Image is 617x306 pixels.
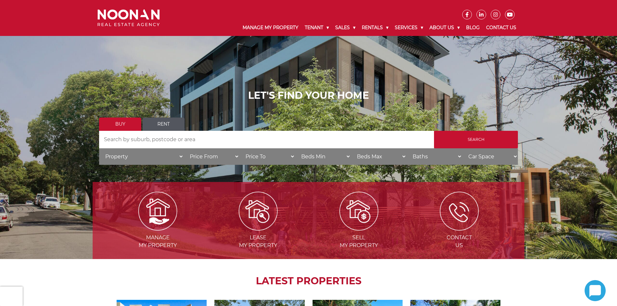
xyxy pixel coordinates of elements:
a: Tenant [302,19,332,36]
span: Sell my Property [309,234,408,249]
a: Manage my Property Managemy Property [108,208,207,248]
h1: LET'S FIND YOUR HOME [99,90,518,101]
a: Sales [332,19,359,36]
img: Manage my Property [138,192,177,231]
a: Rent [143,118,185,131]
a: ICONS ContactUs [410,208,509,248]
a: Sell my property Sellmy Property [309,208,408,248]
h2: LATEST PROPERTIES [109,275,508,287]
span: Lease my Property [209,234,308,249]
span: Manage my Property [108,234,207,249]
a: Manage My Property [239,19,302,36]
a: Contact Us [483,19,520,36]
a: Lease my property Leasemy Property [209,208,308,248]
span: Contact Us [410,234,509,249]
a: Services [392,19,426,36]
a: Buy [99,118,141,131]
a: Rentals [359,19,392,36]
img: Lease my property [239,192,278,231]
input: Search by suburb, postcode or area [99,131,434,148]
a: Blog [463,19,483,36]
a: About Us [426,19,463,36]
img: ICONS [440,192,479,231]
input: Search [434,131,518,148]
img: Noonan Real Estate Agency [97,9,160,27]
img: Sell my property [339,192,378,231]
